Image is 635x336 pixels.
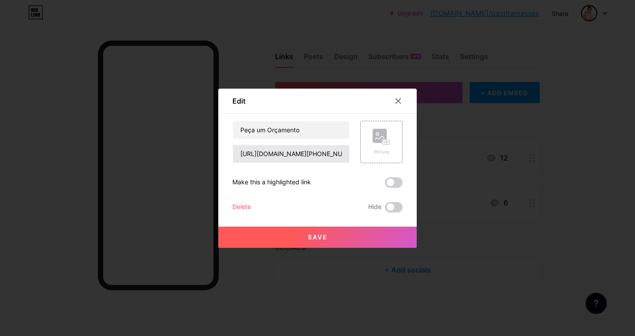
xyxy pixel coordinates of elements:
input: Title [233,121,349,139]
button: Save [218,227,417,248]
div: Make this a highlighted link [232,177,311,188]
span: Hide [368,202,381,213]
div: Picture [373,149,390,155]
input: URL [233,145,349,163]
div: Delete [232,202,251,213]
span: Save [308,233,328,241]
div: Edit [232,96,246,106]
